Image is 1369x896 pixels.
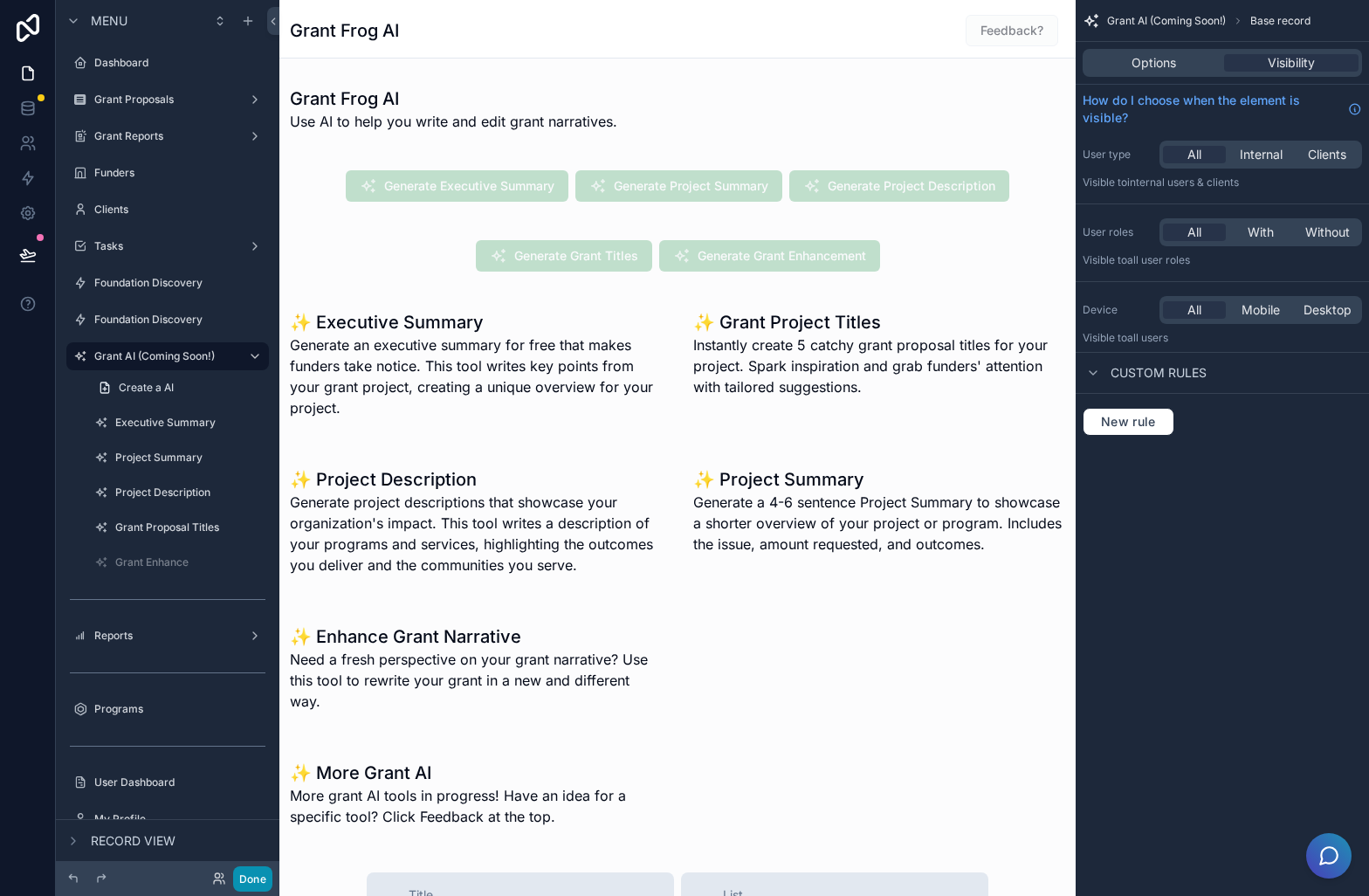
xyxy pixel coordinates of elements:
[94,812,265,826] label: My Profile
[87,374,269,402] a: Create a AI
[66,196,269,224] a: Clients
[66,232,269,260] a: Tasks
[94,629,241,643] label: Reports
[1083,331,1362,345] p: Visible to
[1083,253,1362,267] p: Visible to
[66,269,269,297] a: Foundation Discovery
[91,832,175,850] span: Record view
[1132,54,1176,72] span: Options
[66,342,269,370] a: Grant AI (Coming Soon!)
[66,622,269,650] a: Reports
[290,18,399,43] h1: Grant Frog AI
[1083,408,1174,436] button: New rule
[1242,301,1280,319] span: Mobile
[94,313,265,327] label: Foundation Discovery
[115,555,265,569] label: Grant Enhance
[94,349,234,363] label: Grant AI (Coming Soon!)
[233,866,272,892] button: Done
[1268,54,1315,72] span: Visibility
[1094,414,1163,430] span: New rule
[87,479,269,507] a: Project Description
[1083,92,1362,127] a: How do I choose when the element is visible?
[66,805,269,833] a: My Profile
[87,548,269,576] a: Grant Enhance
[1083,176,1362,190] p: Visible to
[1127,176,1239,189] span: Internal users & clients
[1107,14,1226,28] span: Grant AI (Coming Soon!)
[115,520,265,534] label: Grant Proposal Titles
[66,86,269,114] a: Grant Proposals
[94,203,265,217] label: Clients
[1308,146,1346,163] span: Clients
[91,12,127,30] span: Menu
[115,486,265,500] label: Project Description
[87,513,269,541] a: Grant Proposal Titles
[1111,364,1207,382] span: Custom rules
[1304,301,1352,319] span: Desktop
[115,416,265,430] label: Executive Summary
[1127,331,1168,344] span: all users
[1083,303,1152,317] label: Device
[1187,146,1201,163] span: All
[1248,224,1274,241] span: With
[1187,301,1201,319] span: All
[1083,92,1341,127] span: How do I choose when the element is visible?
[1250,14,1311,28] span: Base record
[66,49,269,77] a: Dashboard
[94,239,241,253] label: Tasks
[94,276,265,290] label: Foundation Discovery
[94,129,241,143] label: Grant Reports
[87,444,269,472] a: Project Summary
[66,695,269,723] a: Programs
[94,93,241,107] label: Grant Proposals
[66,306,269,334] a: Foundation Discovery
[1240,146,1283,163] span: Internal
[115,451,265,465] label: Project Summary
[1187,224,1201,241] span: All
[94,775,265,789] label: User Dashboard
[94,166,265,180] label: Funders
[66,122,269,150] a: Grant Reports
[1083,148,1152,162] label: User type
[94,702,265,716] label: Programs
[1305,224,1350,241] span: Without
[94,56,265,70] label: Dashboard
[87,409,269,437] a: Executive Summary
[1127,253,1190,266] span: All user roles
[1083,225,1152,239] label: User roles
[66,159,269,187] a: Funders
[66,768,269,796] a: User Dashboard
[119,381,174,395] span: Create a AI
